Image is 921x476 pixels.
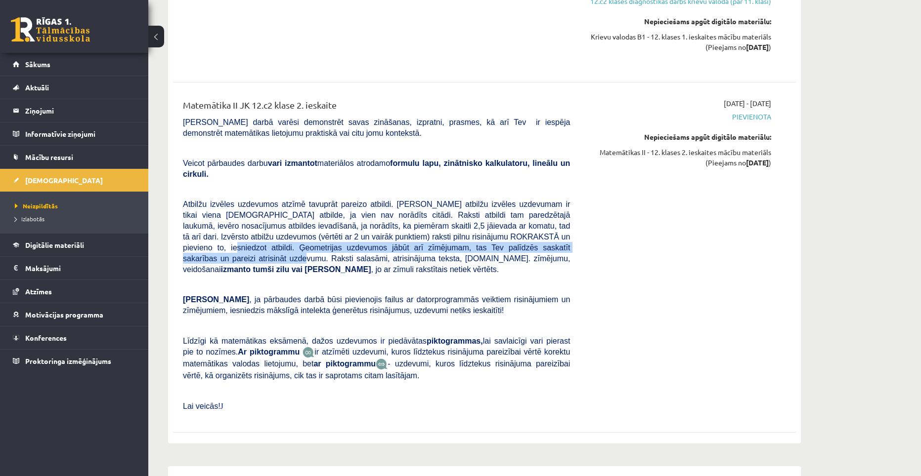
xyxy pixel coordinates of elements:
span: , ja pārbaudes darbā būsi pievienojis failus ar datorprogrammās veiktiem risinājumiem un zīmējumi... [183,295,570,315]
a: [DEMOGRAPHIC_DATA] [13,169,136,192]
span: Proktoringa izmēģinājums [25,357,111,365]
div: Matemātika II JK 12.c2 klase 2. ieskaite [183,98,570,117]
span: [PERSON_NAME] [183,295,249,304]
span: ir atzīmēti uzdevumi, kuros līdztekus risinājuma pareizībai vērtē korektu matemātikas valodas lie... [183,348,570,368]
span: Veicot pārbaudes darbu materiālos atrodamo [183,159,570,178]
a: Maksājumi [13,257,136,279]
span: Konferences [25,333,67,342]
span: J [220,402,223,410]
b: tumši zilu vai [PERSON_NAME] [253,265,371,274]
a: Proktoringa izmēģinājums [13,350,136,372]
div: Krievu valodas B1 - 12. klases 1. ieskaites mācību materiāls (Pieejams no ) [585,32,771,52]
a: Sākums [13,53,136,76]
b: ar piktogrammu [313,359,376,368]
img: JfuEzvunn4EvwAAAAASUVORK5CYII= [303,347,314,358]
legend: Ziņojumi [25,99,136,122]
span: [DATE] - [DATE] [724,98,771,109]
span: Sākums [25,60,50,69]
span: Pievienota [585,112,771,122]
strong: [DATE] [746,158,769,167]
legend: Informatīvie ziņojumi [25,122,136,145]
b: izmanto [221,265,251,274]
b: formulu lapu, zinātnisko kalkulatoru, lineālu un cirkuli. [183,159,570,178]
span: Lai veicās! [183,402,220,410]
span: [DEMOGRAPHIC_DATA] [25,176,103,185]
span: Līdzīgi kā matemātikas eksāmenā, dažos uzdevumos ir piedāvātas lai savlaicīgi vari pierast pie to... [183,337,570,356]
a: Neizpildītās [15,201,138,210]
a: Mācību resursi [13,146,136,168]
div: Matemātikas II - 12. klases 2. ieskaites mācību materiāls (Pieejams no ) [585,147,771,168]
span: Digitālie materiāli [25,240,84,249]
a: Informatīvie ziņojumi [13,122,136,145]
div: Nepieciešams apgūt digitālo materiālu: [585,132,771,142]
a: Aktuāli [13,76,136,99]
span: Atbilžu izvēles uzdevumos atzīmē tavuprāt pareizo atbildi. [PERSON_NAME] atbilžu izvēles uzdevuma... [183,200,570,274]
span: Aktuāli [25,83,49,92]
span: Neizpildītās [15,202,58,210]
a: Atzīmes [13,280,136,303]
b: vari izmantot [268,159,317,167]
legend: Maksājumi [25,257,136,279]
div: Nepieciešams apgūt digitālo materiālu: [585,16,771,27]
b: piktogrammas, [427,337,483,345]
b: Ar piktogrammu [238,348,300,356]
a: Digitālie materiāli [13,234,136,256]
span: Mācību resursi [25,153,73,161]
a: Ziņojumi [13,99,136,122]
a: Motivācijas programma [13,303,136,326]
img: wKvN42sLe3LLwAAAABJRU5ErkJggg== [376,358,388,370]
a: Konferences [13,326,136,349]
span: [PERSON_NAME] darbā varēsi demonstrēt savas zināšanas, izpratni, prasmes, kā arī Tev ir iespēja d... [183,118,570,137]
span: Izlabotās [15,215,44,223]
span: Atzīmes [25,287,52,296]
a: Rīgas 1. Tālmācības vidusskola [11,17,90,42]
a: Izlabotās [15,214,138,223]
strong: [DATE] [746,42,769,51]
span: Motivācijas programma [25,310,103,319]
